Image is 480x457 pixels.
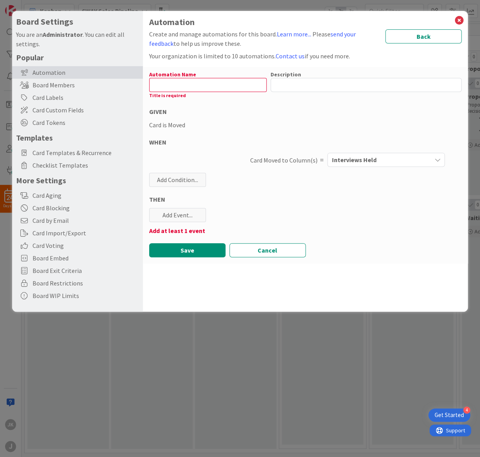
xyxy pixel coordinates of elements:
button: Save [149,243,226,257]
div: WHEN [149,137,462,147]
div: Add Condition... [149,173,206,187]
span: Board Embed [32,253,139,263]
div: Board WIP Limits [12,289,143,302]
h1: Automation [149,17,462,27]
div: Card Blocking [12,202,143,214]
span: Interviews Held [332,155,376,165]
span: Checklist Templates [32,161,139,170]
h5: Templates [16,133,139,143]
div: Card Import/Export [12,227,143,239]
a: send your feedback [149,30,356,47]
div: Automation [12,66,143,79]
div: THEN [149,195,462,204]
button: Cancel [229,243,306,257]
button: Interviews Held [327,153,445,167]
b: Administrator [43,31,83,38]
span: Card Custom Fields [32,105,139,115]
h5: Popular [16,52,139,62]
span: Card by Email [32,216,139,225]
div: Title is required [149,92,267,99]
div: Get Started [435,411,464,419]
div: Board Members [12,79,143,91]
div: Card Moved to Column(s) [189,155,324,165]
div: GIVEN [149,107,462,116]
div: 4 [463,406,470,414]
div: Create and manage automations for this board. Please to help us improve these. [149,29,382,48]
a: Learn more... [277,30,311,38]
span: Support [16,1,36,11]
label: Description [271,71,301,78]
label: Automation Name [149,71,196,78]
div: You are an . You can edit all settings. [16,30,139,49]
button: Back [385,29,462,43]
div: Your organization is limited to 10 automations. if you need more. [149,51,382,61]
h4: Board Settings [16,17,139,27]
div: Card is Moved [149,120,462,130]
div: Card Labels [12,91,143,104]
span: Board Exit Criteria [32,266,139,275]
div: Card Aging [12,189,143,202]
h5: More Settings [16,175,139,185]
span: Card Tokens [32,118,139,127]
span: = [319,155,323,164]
div: Add at least 1 event [149,226,462,235]
span: Card Templates & Recurrence [32,148,139,157]
a: Contact us [276,52,305,60]
span: Card Voting [32,241,139,250]
span: Board Restrictions [32,278,139,288]
div: Add Event... [149,208,206,222]
div: Open Get Started checklist, remaining modules: 4 [428,408,470,422]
